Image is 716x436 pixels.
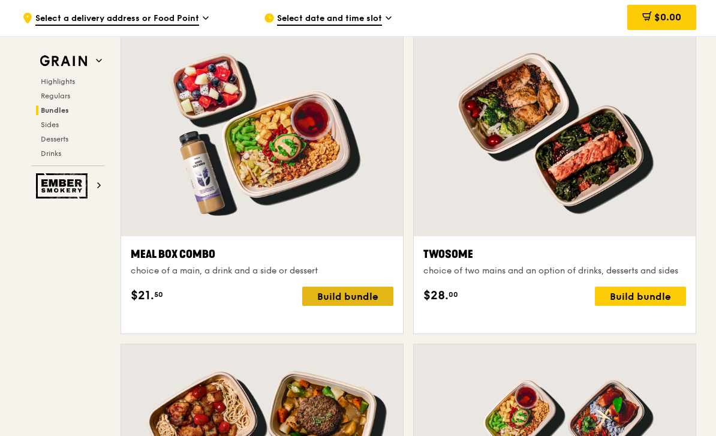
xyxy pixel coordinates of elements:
[131,265,393,277] div: choice of a main, a drink and a side or dessert
[35,13,199,26] span: Select a delivery address or Food Point
[131,287,154,305] span: $21.
[423,265,686,277] div: choice of two mains and an option of drinks, desserts and sides
[154,290,163,299] span: 50
[302,287,393,306] div: Build bundle
[423,287,449,305] span: $28.
[41,121,59,129] span: Sides
[41,106,69,115] span: Bundles
[131,246,393,263] div: Meal Box Combo
[41,92,70,100] span: Regulars
[595,287,686,306] div: Build bundle
[423,246,686,263] div: Twosome
[36,50,91,72] img: Grain web logo
[449,290,458,299] span: 00
[41,135,68,143] span: Desserts
[41,77,75,86] span: Highlights
[654,11,681,23] span: $0.00
[277,13,382,26] span: Select date and time slot
[41,149,61,158] span: Drinks
[36,173,91,199] img: Ember Smokery web logo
